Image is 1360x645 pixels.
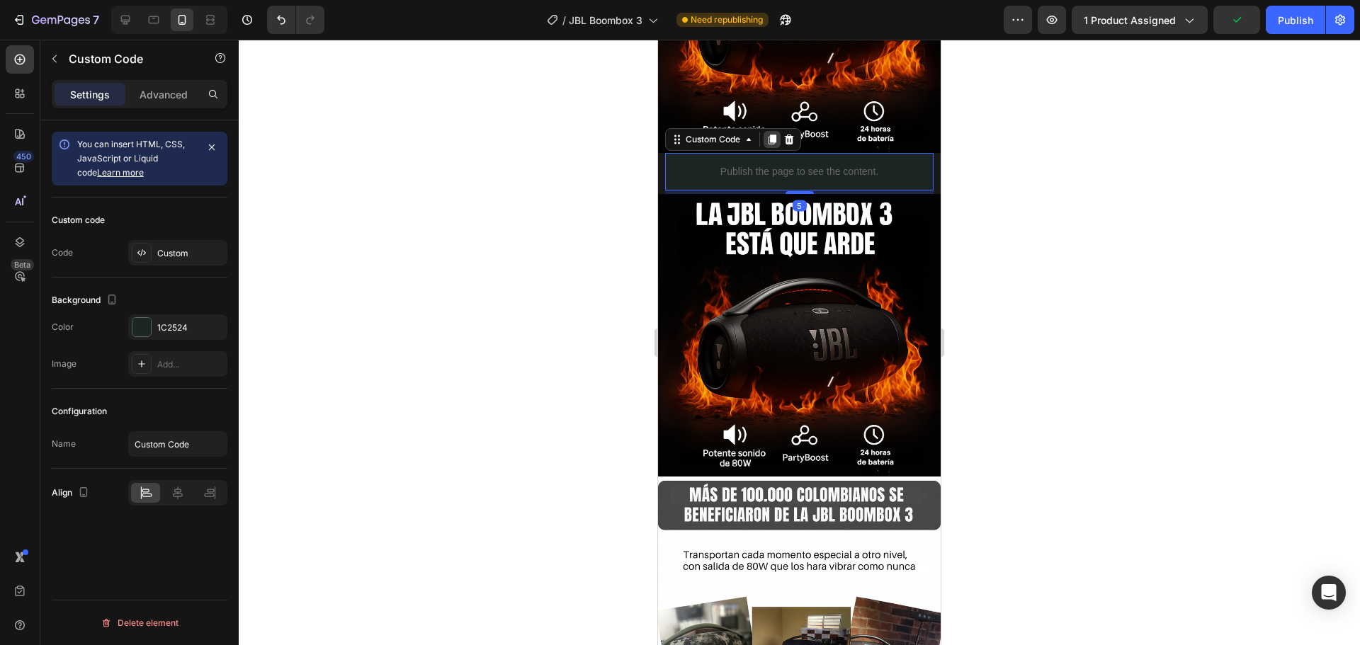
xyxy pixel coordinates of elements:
[1266,6,1325,34] button: Publish
[52,358,76,370] div: Image
[157,247,224,260] div: Custom
[77,139,185,178] span: You can insert HTML, CSS, JavaScript or Liquid code
[70,87,110,102] p: Settings
[140,87,188,102] p: Advanced
[6,6,106,34] button: 7
[52,405,107,418] div: Configuration
[1084,13,1176,28] span: 1 product assigned
[157,358,224,371] div: Add...
[562,13,566,28] span: /
[52,612,227,634] button: Delete element
[267,6,324,34] div: Undo/Redo
[93,11,99,28] p: 7
[101,615,178,632] div: Delete element
[52,438,76,450] div: Name
[1072,6,1208,34] button: 1 product assigned
[52,291,120,310] div: Background
[52,214,105,227] div: Custom code
[691,13,763,26] span: Need republishing
[569,13,642,28] span: JBL Boombox 3
[1312,576,1346,610] div: Open Intercom Messenger
[11,259,34,270] div: Beta
[52,484,92,503] div: Align
[157,321,224,334] div: 1C2524
[1278,13,1313,28] div: Publish
[52,321,74,333] div: Color
[69,50,189,67] p: Custom Code
[52,246,73,259] div: Code
[13,151,34,162] div: 450
[97,167,144,178] a: Learn more
[658,40,941,645] iframe: Design area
